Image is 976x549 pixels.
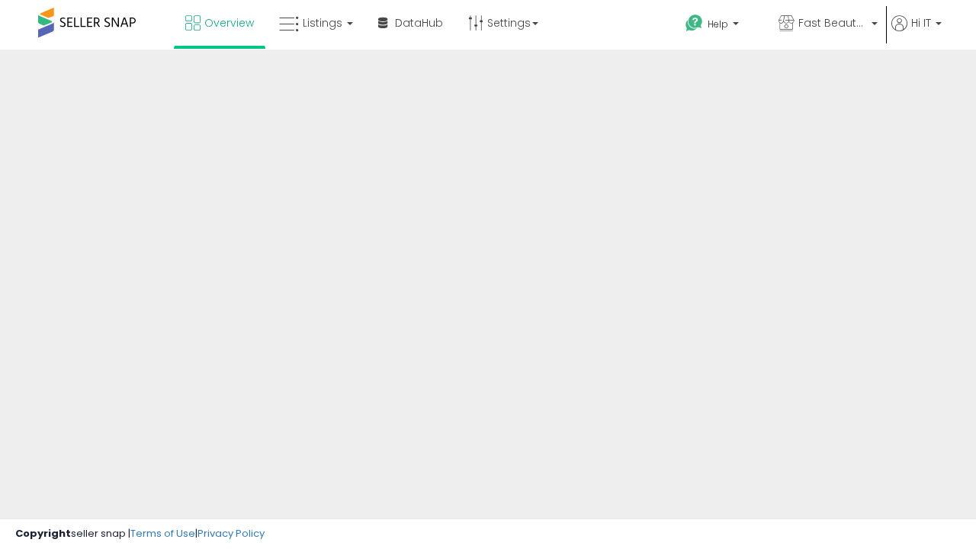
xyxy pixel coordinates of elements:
[891,15,942,50] a: Hi IT
[685,14,704,33] i: Get Help
[673,2,765,50] a: Help
[204,15,254,30] span: Overview
[708,18,728,30] span: Help
[15,527,265,541] div: seller snap | |
[395,15,443,30] span: DataHub
[303,15,342,30] span: Listings
[15,526,71,541] strong: Copyright
[911,15,931,30] span: Hi IT
[798,15,867,30] span: Fast Beauty ([GEOGRAPHIC_DATA])
[130,526,195,541] a: Terms of Use
[197,526,265,541] a: Privacy Policy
